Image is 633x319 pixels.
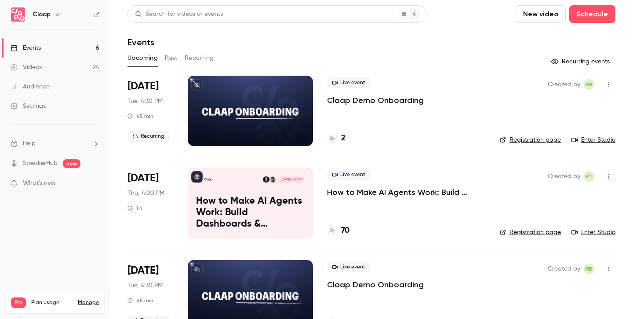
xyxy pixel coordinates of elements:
a: How to Make AI Agents Work: Build Dashboards & Automations with Claap MCPClaapPierre TouzeauRobin... [188,168,313,238]
span: new [63,159,80,168]
p: Claap [204,177,212,182]
span: Help [23,139,36,148]
div: 45 min [127,113,153,120]
span: Plan usage [31,299,73,306]
span: [DATE] 4:00 PM [278,176,304,183]
button: Recurring [185,51,214,65]
div: Audience [11,82,50,91]
span: [DATE] [127,171,159,185]
img: Robin Bonduelle [263,176,269,183]
div: Videos [11,63,42,72]
div: Settings [11,102,46,110]
div: 45 min [127,297,153,304]
div: 1 h [127,205,142,212]
h4: 2 [341,132,346,144]
a: Claap Demo Onboarding [327,279,424,290]
button: Schedule [569,5,615,23]
span: Created by [548,79,580,90]
a: 70 [327,225,349,237]
span: Tue, 4:30 PM [127,97,163,106]
a: How to Make AI Agents Work: Build Dashboards & Automations with Claap MCP [327,187,486,198]
h1: Events [127,37,154,48]
a: Enter Studio [571,136,615,144]
span: PT [586,171,593,182]
span: What's new [23,179,56,188]
span: Robin Bonduelle [584,79,594,90]
a: Registration page [500,136,561,144]
h6: Claap [33,10,51,19]
a: Manage [78,299,99,306]
a: SpeakerHub [23,159,58,168]
a: Enter Studio [571,228,615,237]
a: 2 [327,132,346,144]
div: Events [11,44,41,52]
img: Claap [11,7,25,22]
span: Pierre Touzeau [584,171,594,182]
span: [DATE] [127,79,159,93]
h4: 70 [341,225,349,237]
span: Tue, 4:30 PM [127,281,163,290]
span: RB [586,264,593,274]
a: Registration page [500,228,561,237]
span: Live event [327,169,371,180]
button: Past [165,51,178,65]
span: RB [586,79,593,90]
span: Recurring [127,131,170,142]
img: Pierre Touzeau [269,176,276,183]
span: Created by [548,264,580,274]
a: Claap Demo Onboarding [327,95,424,106]
span: Thu, 4:00 PM [127,189,164,198]
span: Live event [327,77,371,88]
span: [DATE] [127,264,159,278]
div: Sep 9 Tue, 5:30 PM (Europe/Paris) [127,76,174,146]
button: New video [516,5,566,23]
li: help-dropdown-opener [11,139,99,148]
span: Pro [11,297,26,308]
span: Robin Bonduelle [584,264,594,274]
span: Live event [327,262,371,272]
iframe: Noticeable Trigger [89,180,99,187]
button: Recurring events [547,55,615,69]
button: Upcoming [127,51,158,65]
div: Sep 11 Thu, 4:00 PM (Europe/Lisbon) [127,168,174,238]
div: Search for videos or events [135,10,223,19]
span: Created by [548,171,580,182]
p: How to Make AI Agents Work: Build Dashboards & Automations with Claap MCP [196,196,305,230]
